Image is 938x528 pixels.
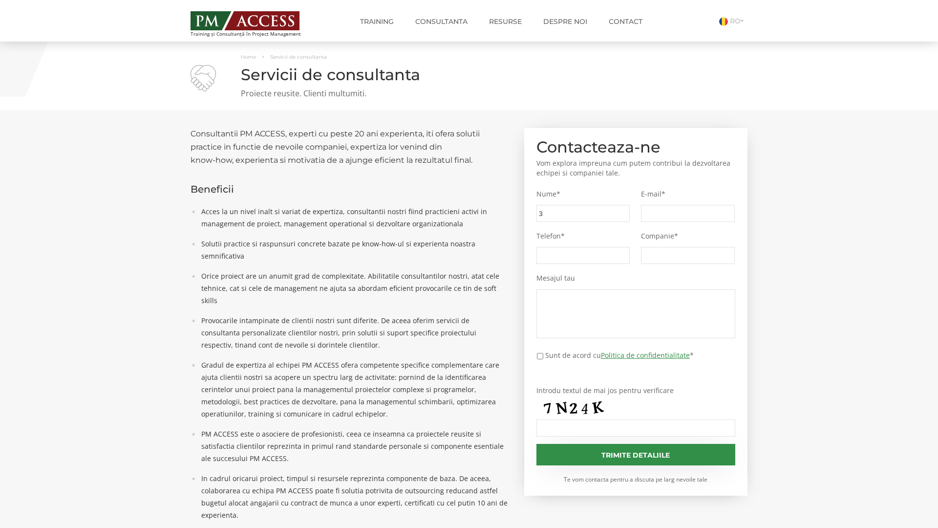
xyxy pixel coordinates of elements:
li: Orice proiect are un anumit grad de complexitate. Abilitatile consultantilor nostri, atat cele te... [196,270,510,307]
span: Servicii de consultanta [270,54,327,60]
li: Provocarile intampinate de clientii nostri sunt diferite. De aceea oferim servicii de consultanta... [196,314,510,351]
h2: Contacteaza-ne [536,140,736,154]
label: Mesajul tau [536,274,736,283]
input: Trimite detaliile [536,444,736,465]
label: Companie [641,232,735,241]
img: PM ACCESS - Echipa traineri si consultanti certificati PMP: Narciss Popescu, Mihai Olaru, Monica ... [191,11,299,30]
label: Introdu textul de mai jos pentru verificare [536,386,736,395]
label: E-mail [641,190,735,198]
img: Romana [719,17,728,26]
a: Contact [601,12,650,31]
p: Vom explora impreuna cum putem contribui la dezvoltarea echipei si companiei tale. [536,158,736,178]
small: Te vom contacta pentru a discuta pe larg nevoile tale [536,475,736,484]
label: Telefon [536,232,630,241]
li: Acces la un nivel inalt si variat de expertiza, consultantii nostri fiind practicieni activi in m... [196,205,510,230]
li: Solutii practice si raspunsuri concrete bazate pe know-how-ul si experienta noastra semnificativa [196,238,510,262]
a: Resurse [482,12,529,31]
a: Politica de confidentialitate [601,351,690,360]
a: RO [719,17,747,25]
label: Sunt de acord cu * [545,350,694,360]
img: Servicii de consultanta [191,65,216,91]
li: PM ACCESS este o asociere de profesionisti, ceea ce inseamna ca proiectele reusite si satisfactia... [196,428,510,464]
li: In cadrul oricarui proiect, timpul si resursele reprezinta componente de baza. De aceea, colabora... [196,472,510,521]
li: Gradul de expertiza al echipei PM ACCESS ofera competente specifice complementare care ajuta clie... [196,359,510,420]
a: Consultanta [408,12,475,31]
p: Proiecte reusite. Clienti multumiti. [191,88,747,99]
h3: Beneficii [191,184,510,195]
label: Nume [536,190,630,198]
a: Training [353,12,401,31]
h1: Servicii de consultanta [191,66,747,83]
a: Home [241,54,256,60]
a: Training și Consultanță în Project Management [191,8,319,37]
a: Despre noi [536,12,595,31]
span: Training și Consultanță în Project Management [191,31,319,37]
h2: Consultantii PM ACCESS, experti cu peste 20 ani experienta, iti ofera solutii practice in functie... [191,127,510,167]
